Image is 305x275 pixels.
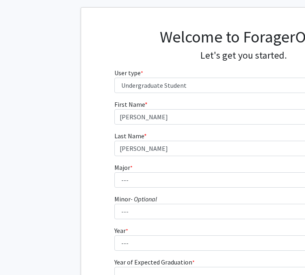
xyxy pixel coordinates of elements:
label: User type [114,68,143,78]
label: Year [114,226,128,235]
span: First Name [114,100,145,108]
i: - Optional [131,195,157,203]
label: Major [114,163,133,172]
label: Minor [114,194,157,204]
span: Last Name [114,132,144,140]
iframe: Chat [6,239,34,269]
label: Year of Expected Graduation [114,257,195,267]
